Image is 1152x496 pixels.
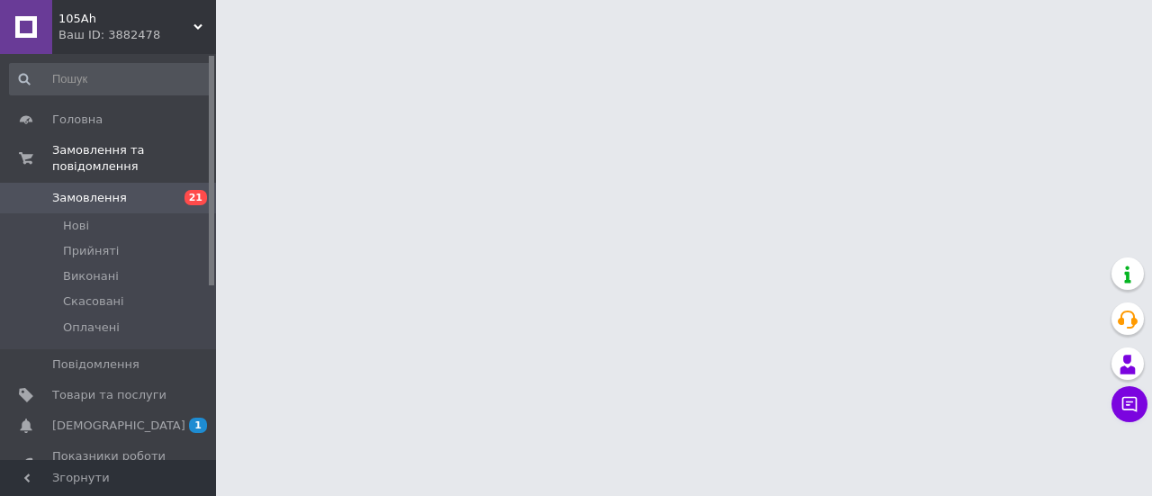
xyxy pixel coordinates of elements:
[189,418,207,433] span: 1
[9,63,212,95] input: Пошук
[52,142,216,175] span: Замовлення та повідомлення
[184,190,207,205] span: 21
[58,27,216,43] div: Ваш ID: 3882478
[63,293,124,310] span: Скасовані
[52,112,103,128] span: Головна
[52,448,166,481] span: Показники роботи компанії
[63,243,119,259] span: Прийняті
[63,320,120,336] span: Оплачені
[52,356,139,373] span: Повідомлення
[1111,386,1147,422] button: Чат з покупцем
[63,268,119,284] span: Виконані
[52,418,185,434] span: [DEMOGRAPHIC_DATA]
[52,387,166,403] span: Товари та послуги
[58,11,193,27] span: 105Ah
[63,218,89,234] span: Нові
[52,190,127,206] span: Замовлення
